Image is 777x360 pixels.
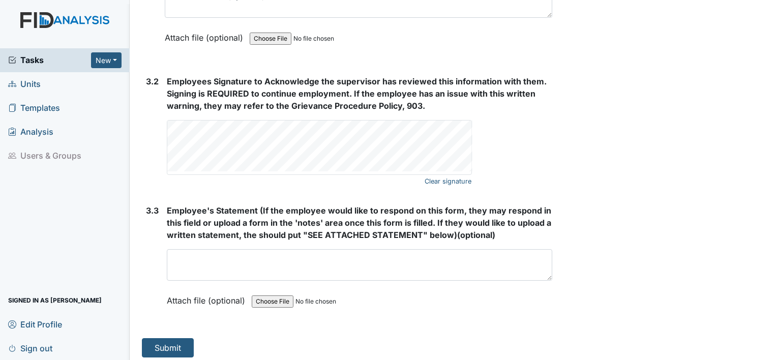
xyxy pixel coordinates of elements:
[167,76,547,111] span: Employees Signature to Acknowledge the supervisor has reviewed this information with them. Signin...
[142,338,194,357] button: Submit
[165,26,247,44] label: Attach file (optional)
[91,52,122,68] button: New
[8,340,52,356] span: Sign out
[146,204,159,217] label: 3.3
[167,205,551,240] span: Employee's Statement (If the employee would like to respond on this form, they may respond in thi...
[425,174,471,188] a: Clear signature
[146,75,159,87] label: 3.2
[167,204,552,241] strong: (optional)
[8,54,91,66] a: Tasks
[8,100,60,116] span: Templates
[8,316,62,332] span: Edit Profile
[167,289,249,307] label: Attach file (optional)
[8,76,41,92] span: Units
[8,124,53,140] span: Analysis
[8,292,102,308] span: Signed in as [PERSON_NAME]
